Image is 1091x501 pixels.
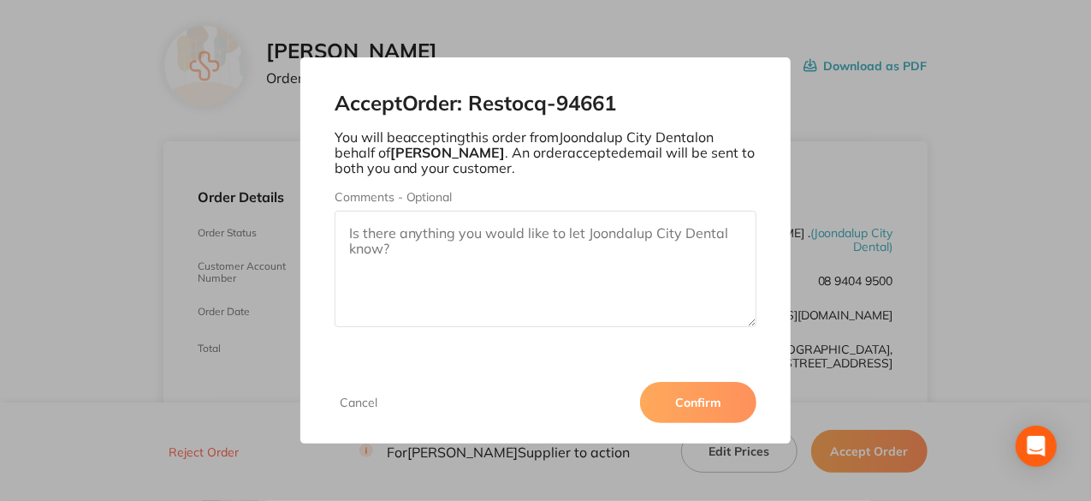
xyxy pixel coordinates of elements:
[335,129,757,176] p: You will be accepting this order from Joondalup City Dental on behalf of . An order accepted emai...
[640,382,756,423] button: Confirm
[335,92,757,116] h2: Accept Order: Restocq- 94661
[335,190,757,204] label: Comments - Optional
[335,395,382,410] button: Cancel
[1016,426,1057,467] div: Open Intercom Messenger
[390,144,506,161] b: [PERSON_NAME]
